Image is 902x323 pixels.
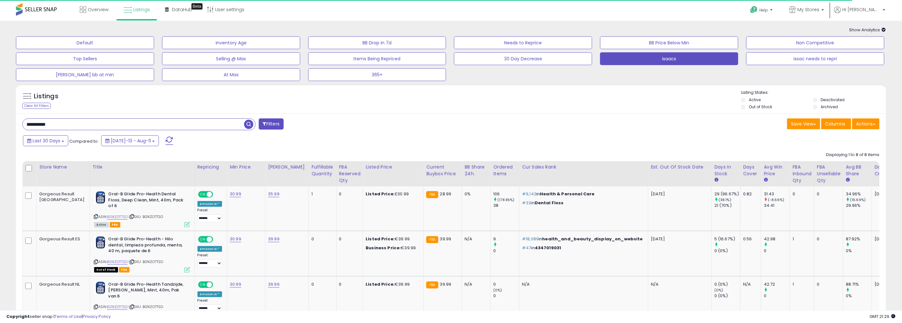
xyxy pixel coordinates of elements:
[366,164,421,170] div: Listed Price
[199,237,207,242] span: ON
[16,68,154,81] button: [PERSON_NAME] bb at min
[119,267,130,273] span: FBA
[162,36,300,49] button: Inventory Age
[426,164,459,177] div: Current Buybox Price
[230,281,241,288] a: 30.99
[760,7,768,13] span: Help
[23,135,68,146] button: Last 30 Days
[846,282,872,287] div: 88.71%
[793,236,809,242] div: 1
[191,3,203,10] div: Tooltip anchor
[212,237,222,242] span: OFF
[749,104,772,109] label: Out of Stock
[268,281,280,288] a: 39.99
[817,191,839,197] div: 0
[746,36,884,49] button: Non Competitive
[817,282,839,287] div: 0
[743,164,758,177] div: Days Cover
[846,203,872,208] div: 29.96%
[714,282,740,287] div: 0 (0%)
[94,236,190,272] div: ASIN:
[129,304,163,309] span: | SKU: B01KZOTTSO
[366,245,401,251] b: Business Price:
[749,97,761,102] label: Active
[743,191,756,197] div: 0.82
[793,282,809,287] div: 1
[88,6,108,13] span: Overview
[741,90,886,96] p: Listing States:
[129,214,163,219] span: | SKU: B01KZOTTSO
[129,259,163,264] span: | SKU: B01KZOTTSO
[600,36,738,49] button: BB Price Below Min
[764,164,787,177] div: Avg Win Price
[110,222,121,228] span: FBA
[426,191,438,198] small: FBA
[493,236,519,242] div: 9
[199,282,207,287] span: ON
[793,164,812,184] div: FBA inbound Qty
[714,248,740,254] div: 0 (0%)
[94,267,118,273] span: All listings that are currently out of stock and unavailable for purchase on Amazon
[493,282,519,287] div: 0
[498,197,515,202] small: (178.95%)
[111,138,151,144] span: [DATE]-13 - Aug-11
[198,201,222,207] div: Amazon AI *
[875,282,900,287] div: [DATE]
[94,282,107,294] img: 412et2JN2AL._SL40_.jpg
[846,191,872,197] div: 34.96%
[33,138,60,144] span: Last 30 Days
[522,191,536,197] span: #9,143
[311,282,331,287] div: 0
[493,203,519,208] div: 38
[651,236,707,242] p: [DATE]
[268,191,280,197] a: 35.99
[651,282,707,287] p: N/A
[83,313,111,319] a: Privacy Policy
[764,293,790,299] div: 0
[198,164,225,170] div: Repricing
[870,313,896,319] span: 2025-09-11 21:29 GMT
[198,246,222,252] div: Amazon AI *
[600,52,738,65] button: isaacs
[493,293,519,299] div: 0
[308,52,446,65] button: Items Being Repriced
[793,191,809,197] div: 0
[465,236,486,242] div: N/A
[522,236,643,242] p: in
[230,236,241,242] a: 30.99
[308,68,446,81] button: 365+
[366,281,395,287] b: Listed Price:
[426,236,438,243] small: FBA
[162,68,300,81] button: At Max
[743,282,756,287] div: N/A
[714,236,740,242] div: 5 (16.67%)
[540,191,595,197] span: Health & Personal Care
[764,203,790,208] div: 34.41
[535,200,564,206] span: Dental Floss
[743,236,756,242] div: 0.56
[39,282,85,287] div: Gorgeous Result NL
[821,104,838,109] label: Archived
[339,236,358,242] div: 0
[817,164,841,184] div: FBA Unsellable Qty
[843,6,881,13] span: Hi [PERSON_NAME]
[34,92,58,101] h5: Listings
[212,282,222,287] span: OFF
[821,97,845,102] label: Deactivated
[426,282,438,289] small: FBA
[465,282,486,287] div: N/A
[465,191,486,197] div: 0%
[714,191,740,197] div: 29 (96.67%)
[268,236,280,242] a: 39.99
[454,36,592,49] button: Needs to Reprice
[846,177,850,183] small: Avg BB Share.
[55,313,82,319] a: Terms of Use
[198,291,222,297] div: Amazon AI *
[745,1,779,21] a: Help
[651,191,707,197] p: [DATE]
[101,135,159,146] button: [DATE]-13 - Aug-11
[493,164,517,177] div: Ordered Items
[440,236,451,242] span: 39.99
[522,200,531,206] span: #33
[69,138,99,144] span: Compared to:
